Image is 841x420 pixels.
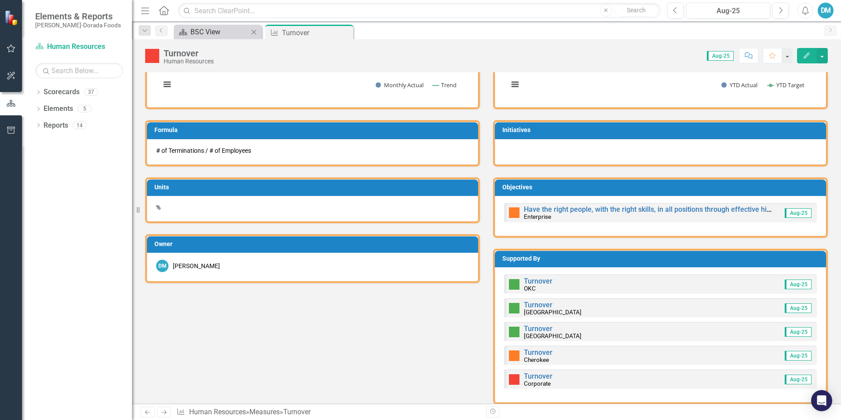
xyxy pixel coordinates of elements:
[145,49,159,63] img: Below Plan
[154,127,474,133] h3: Formula
[84,88,98,96] div: 37
[524,348,552,357] a: Turnover
[35,63,123,78] input: Search Below...
[176,26,249,37] a: BSC View
[509,207,519,218] img: Warning
[502,184,822,191] h3: Objectives
[524,356,549,363] small: Cherokee
[161,78,173,91] button: View chart menu, Chart
[785,327,812,337] span: Aug-25
[156,204,161,211] span: %
[283,408,311,416] div: Turnover
[524,372,552,380] a: Turnover
[502,127,822,133] h3: Initiatives
[509,350,519,361] img: Warning
[524,213,551,220] small: Enterprise
[154,184,474,191] h3: Units
[524,285,536,292] small: OKC
[190,26,249,37] div: BSC View
[524,324,552,333] a: Turnover
[524,301,552,309] a: Turnover
[502,255,822,262] h3: Supported By
[785,280,812,289] span: Aug-25
[4,10,20,26] img: ClearPoint Strategy
[77,105,91,113] div: 5
[178,3,661,18] input: Search ClearPoint...
[785,375,812,384] span: Aug-25
[524,309,581,316] small: [GEOGRAPHIC_DATA]
[785,351,812,361] span: Aug-25
[73,122,87,129] div: 14
[176,407,480,417] div: » »
[432,81,457,89] button: Show Trend
[156,260,168,272] div: DM
[614,4,658,17] button: Search
[686,3,770,18] button: Aug-25
[768,81,805,89] button: Show YTD Target
[156,147,251,154] span: # of Terminations / # of Employees
[249,408,280,416] a: Measures
[785,208,812,218] span: Aug-25
[509,374,519,385] img: Below Plan
[173,262,220,270] div: [PERSON_NAME]
[189,408,246,416] a: Human Resources
[811,390,832,411] div: Open Intercom Messenger
[524,380,551,387] small: Corporate
[721,81,758,89] button: Show YTD Actual
[44,121,68,131] a: Reports
[509,78,521,91] button: View chart menu, Chart
[509,327,519,337] img: Above Target
[44,87,80,97] a: Scorecards
[689,6,767,16] div: Aug-25
[785,303,812,313] span: Aug-25
[707,51,734,61] span: Aug-25
[524,277,552,285] a: Turnover
[35,42,123,52] a: Human Resources
[282,27,351,38] div: Turnover
[164,48,214,58] div: Turnover
[818,3,834,18] button: DM
[44,104,73,114] a: Elements
[509,303,519,313] img: Above Target
[627,7,646,14] span: Search
[154,241,474,247] h3: Owner
[509,279,519,290] img: Above Target
[164,58,214,65] div: Human Resources
[376,81,423,89] button: Show Monthly Actual
[524,332,581,339] small: [GEOGRAPHIC_DATA]
[35,11,121,22] span: Elements & Reports
[35,22,121,29] small: [PERSON_NAME]-Dorada Foods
